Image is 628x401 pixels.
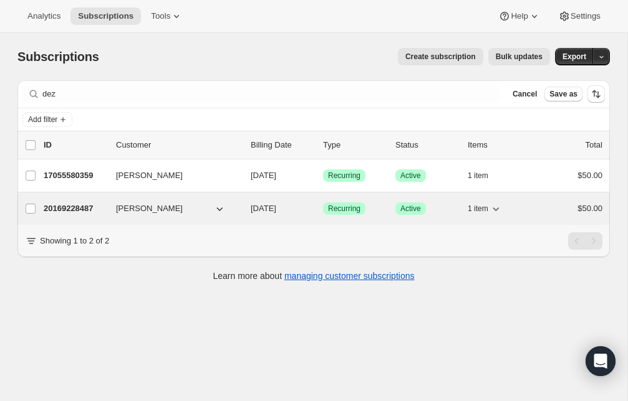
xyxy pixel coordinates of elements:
[213,270,415,282] p: Learn more about
[549,89,577,99] span: Save as
[22,112,72,127] button: Add filter
[284,271,415,281] a: managing customer subscriptions
[143,7,190,25] button: Tools
[251,204,276,213] span: [DATE]
[468,171,488,181] span: 1 item
[551,7,608,25] button: Settings
[44,169,106,182] p: 17055580359
[251,171,276,180] span: [DATE]
[398,48,483,65] button: Create subscription
[400,204,421,214] span: Active
[513,89,537,99] span: Cancel
[496,52,543,62] span: Bulk updates
[328,204,360,214] span: Recurring
[251,139,313,151] p: Billing Date
[571,11,601,21] span: Settings
[468,139,530,151] div: Items
[586,139,602,151] p: Total
[328,171,360,181] span: Recurring
[44,200,602,217] div: 20169228487[PERSON_NAME][DATE]SuccessRecurringSuccessActive1 item$50.00
[468,167,502,184] button: 1 item
[586,346,616,376] div: Open Intercom Messenger
[511,11,528,21] span: Help
[70,7,141,25] button: Subscriptions
[323,139,385,151] div: Type
[109,199,233,219] button: [PERSON_NAME]
[491,7,548,25] button: Help
[109,166,233,186] button: [PERSON_NAME]
[555,48,594,65] button: Export
[44,139,106,151] p: ID
[568,232,602,250] nav: Pagination
[40,235,109,247] p: Showing 1 to 2 of 2
[17,50,99,64] span: Subscriptions
[488,48,550,65] button: Bulk updates
[78,11,133,21] span: Subscriptions
[405,52,476,62] span: Create subscription
[28,115,57,125] span: Add filter
[44,202,106,215] p: 20169228487
[151,11,170,21] span: Tools
[42,85,500,103] input: Filter subscribers
[468,200,502,217] button: 1 item
[400,171,421,181] span: Active
[587,85,605,103] button: Sort the results
[44,167,602,184] div: 17055580359[PERSON_NAME][DATE]SuccessRecurringSuccessActive1 item$50.00
[577,204,602,213] span: $50.00
[44,139,602,151] div: IDCustomerBilling DateTypeStatusItemsTotal
[116,139,241,151] p: Customer
[116,169,183,182] span: [PERSON_NAME]
[468,204,488,214] span: 1 item
[116,202,183,215] span: [PERSON_NAME]
[27,11,60,21] span: Analytics
[508,87,542,101] button: Cancel
[544,87,582,101] button: Save as
[395,139,458,151] p: Status
[563,52,586,62] span: Export
[577,171,602,180] span: $50.00
[20,7,68,25] button: Analytics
